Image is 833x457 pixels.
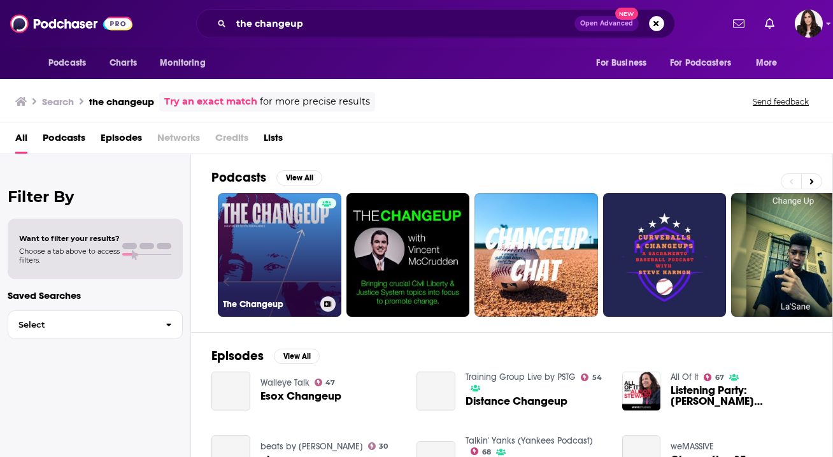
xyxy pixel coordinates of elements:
button: open menu [39,51,103,75]
a: 67 [704,374,724,381]
span: 67 [715,375,724,381]
a: 30 [368,442,388,450]
h2: Podcasts [211,170,266,185]
span: Credits [215,127,248,154]
span: 30 [379,444,388,449]
a: Talkin' Yanks (Yankees Podcast) [466,435,593,446]
a: beats by djsunn [260,441,363,452]
a: All [15,127,27,154]
img: Listening Party: Joan Jett's 'Changeup' [622,372,661,410]
img: Podchaser - Follow, Share and Rate Podcasts [10,11,132,36]
span: More [756,54,778,72]
img: User Profile [795,10,823,38]
button: Send feedback [749,96,813,107]
span: Listening Party: [PERSON_NAME] 'Changeup' [671,385,812,407]
span: Networks [157,127,200,154]
div: Search podcasts, credits, & more... [196,9,675,38]
span: for more precise results [260,94,370,109]
span: 68 [482,449,491,455]
input: Search podcasts, credits, & more... [231,13,574,34]
span: Want to filter your results? [19,234,120,243]
a: Distance Changeup [466,396,567,407]
button: Show profile menu [795,10,823,38]
a: Show notifications dropdown [728,13,750,34]
h3: Search [42,96,74,108]
button: open menu [747,51,794,75]
h3: The Changeup [223,299,315,310]
a: EpisodesView All [211,348,320,364]
button: View All [276,170,322,185]
h3: the changeup [89,96,154,108]
a: Listening Party: Joan Jett's 'Changeup' [671,385,812,407]
button: Select [8,310,183,339]
button: View All [274,349,320,364]
span: Choose a tab above to access filters. [19,247,120,265]
button: open menu [587,51,662,75]
a: The Changeup [218,193,341,317]
span: 54 [592,375,602,381]
a: Try an exact match [164,94,257,109]
a: Episodes [101,127,142,154]
a: PodcastsView All [211,170,322,185]
a: Lists [264,127,283,154]
a: 68 [471,447,491,455]
span: New [615,8,638,20]
span: Select [8,321,155,329]
a: Show notifications dropdown [760,13,780,34]
span: 47 [325,380,335,386]
span: Podcasts [48,54,86,72]
span: Charts [110,54,137,72]
span: Monitoring [160,54,205,72]
button: open menu [662,51,750,75]
a: weMASSIVE [671,441,714,452]
span: For Podcasters [670,54,731,72]
h2: Filter By [8,187,183,206]
p: Saved Searches [8,289,183,301]
a: Distance Changeup [416,372,455,410]
a: 47 [315,379,336,386]
span: Open Advanced [580,20,633,27]
a: Esox Changeup [260,391,341,402]
span: For Business [596,54,646,72]
a: Esox Changeup [211,372,250,410]
h2: Episodes [211,348,264,364]
a: Walleye Talk [260,377,310,388]
button: open menu [151,51,222,75]
a: 54 [581,374,602,381]
a: Charts [101,51,145,75]
span: Logged in as RebeccaShapiro [795,10,823,38]
a: Training Group Live by PSTG [466,372,576,382]
button: Open AdvancedNew [574,16,639,31]
a: Podcasts [43,127,85,154]
a: All Of It [671,372,699,382]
